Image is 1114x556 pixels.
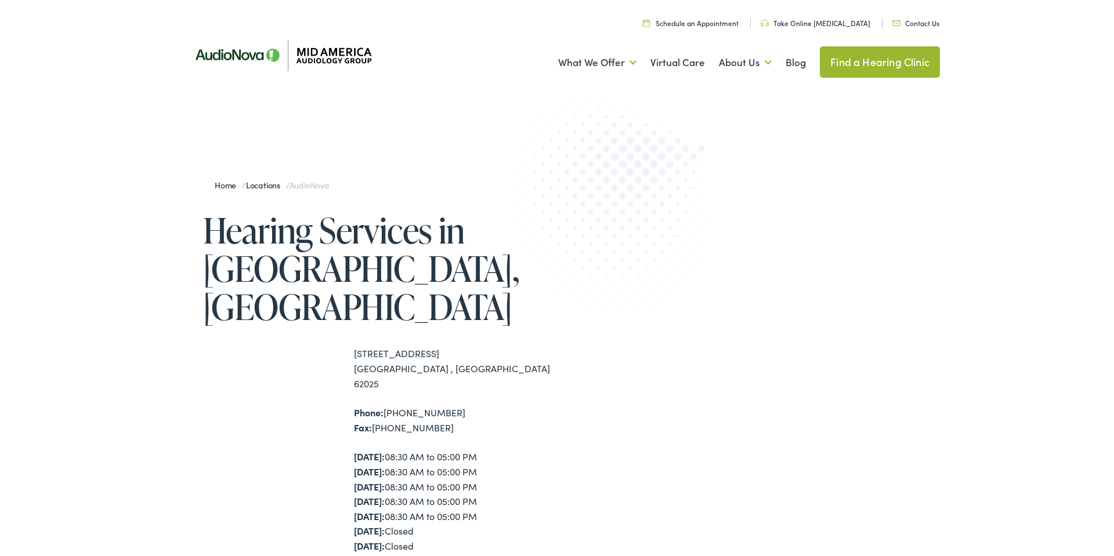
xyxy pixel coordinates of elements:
[558,41,636,84] a: What We Offer
[215,179,242,191] a: Home
[643,19,650,27] img: utility icon
[761,18,870,28] a: Take Online [MEDICAL_DATA]
[786,41,806,84] a: Blog
[354,510,385,522] strong: [DATE]:
[354,480,385,493] strong: [DATE]:
[650,41,705,84] a: Virtual Care
[354,449,557,553] div: 08:30 AM to 05:00 PM 08:30 AM to 05:00 PM 08:30 AM to 05:00 PM 08:30 AM to 05:00 PM 08:30 AM to 0...
[354,524,385,537] strong: [DATE]:
[820,46,940,78] a: Find a Hearing Clinic
[761,20,769,27] img: utility icon
[354,346,557,391] div: [STREET_ADDRESS] [GEOGRAPHIC_DATA] , [GEOGRAPHIC_DATA] 62025
[354,450,385,463] strong: [DATE]:
[354,405,557,435] div: [PHONE_NUMBER] [PHONE_NUMBER]
[203,211,557,326] h1: Hearing Services in [GEOGRAPHIC_DATA], [GEOGRAPHIC_DATA]
[643,18,739,28] a: Schedule an Appointment
[354,421,372,434] strong: Fax:
[892,18,939,28] a: Contact Us
[246,179,286,191] a: Locations
[719,41,772,84] a: About Us
[290,179,329,191] span: AudioNova
[354,406,384,419] strong: Phone:
[354,495,385,507] strong: [DATE]:
[892,20,900,26] img: utility icon
[354,465,385,478] strong: [DATE]:
[354,539,385,552] strong: [DATE]:
[215,179,329,191] span: / /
